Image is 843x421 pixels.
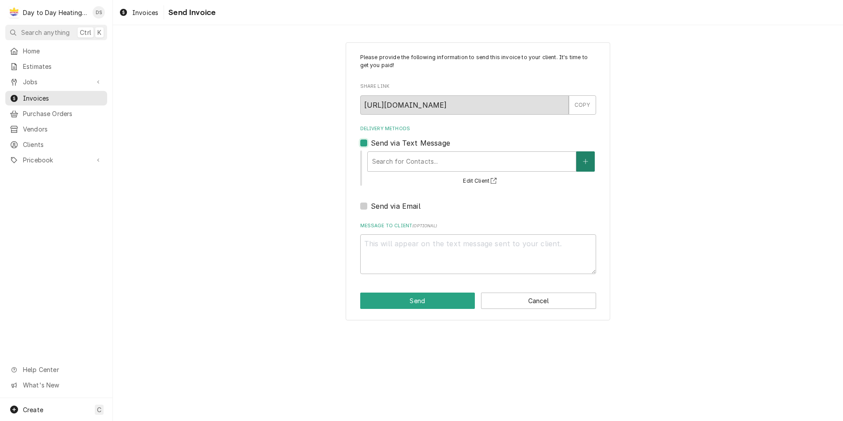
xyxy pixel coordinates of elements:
span: Home [23,46,103,56]
span: Pricebook [23,155,90,165]
a: Go to Help Center [5,362,107,377]
a: Go to Pricebook [5,153,107,167]
div: Day to Day Heating and Cooling [23,8,88,17]
span: Help Center [23,365,102,374]
span: What's New [23,380,102,390]
label: Message to Client [360,222,596,229]
div: Invoice Send Form [360,53,596,274]
span: Invoices [23,94,103,103]
span: Estimates [23,62,103,71]
div: David Silvestre's Avatar [93,6,105,19]
a: Invoices [5,91,107,105]
div: DS [93,6,105,19]
div: Message to Client [360,222,596,274]
span: Jobs [23,77,90,86]
div: Button Group Row [360,293,596,309]
label: Send via Email [371,201,421,211]
span: Create [23,406,43,413]
a: Invoices [116,5,162,20]
a: Home [5,44,107,58]
svg: Create New Contact [583,158,588,165]
label: Share Link [360,83,596,90]
div: Day to Day Heating and Cooling's Avatar [8,6,20,19]
a: Go to Jobs [5,75,107,89]
span: Ctrl [80,28,91,37]
a: Vendors [5,122,107,136]
button: COPY [569,95,596,115]
span: ( optional ) [412,223,437,228]
button: Search anythingCtrlK [5,25,107,40]
span: Vendors [23,124,103,134]
button: Send [360,293,475,309]
span: Purchase Orders [23,109,103,118]
label: Send via Text Message [371,138,450,148]
div: Invoice Send [346,42,610,320]
a: Purchase Orders [5,106,107,121]
a: Go to What's New [5,378,107,392]
div: Button Group [360,293,596,309]
p: Please provide the following information to send this invoice to your client. It's time to get yo... [360,53,596,70]
span: K [97,28,101,37]
span: Invoices [132,8,158,17]
button: Edit Client [462,176,500,187]
label: Delivery Methods [360,125,596,132]
span: Send Invoice [166,7,216,19]
span: Clients [23,140,103,149]
a: Estimates [5,59,107,74]
button: Create New Contact [576,151,595,172]
span: C [97,405,101,414]
div: Share Link [360,83,596,114]
button: Cancel [481,293,596,309]
a: Clients [5,137,107,152]
div: Delivery Methods [360,125,596,211]
div: D [8,6,20,19]
span: Search anything [21,28,70,37]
